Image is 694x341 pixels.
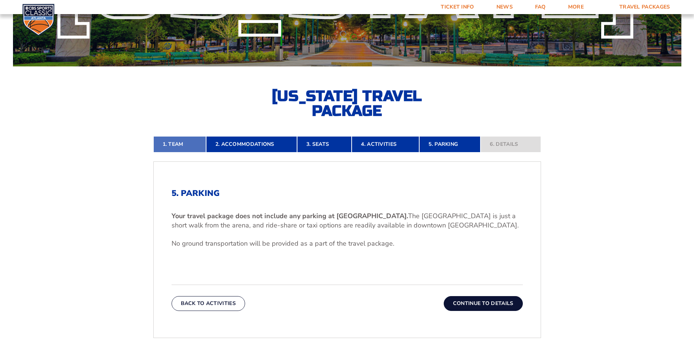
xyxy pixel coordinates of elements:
[297,136,352,153] a: 3. Seats
[172,239,523,248] p: No ground transportation will be provided as a part of the travel package.
[172,296,245,311] button: Back To Activities
[22,4,55,36] img: CBS Sports Classic
[153,136,206,153] a: 1. Team
[172,188,523,198] h2: 5. Parking
[444,296,523,311] button: Continue To Details
[206,136,297,153] a: 2. Accommodations
[172,212,408,220] b: Your travel package does not include any parking at [GEOGRAPHIC_DATA].
[172,212,523,230] p: The [GEOGRAPHIC_DATA] is just a short walk from the arena, and ride-share or taxi options are rea...
[352,136,419,153] a: 4. Activities
[265,89,429,118] h2: [US_STATE] Travel Package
